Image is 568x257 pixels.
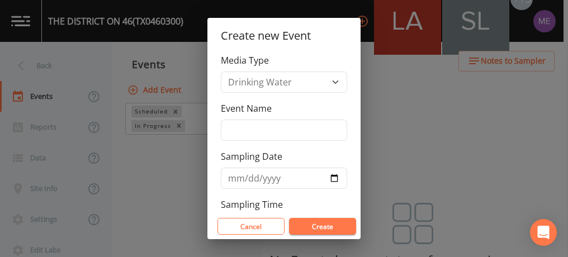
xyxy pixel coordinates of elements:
label: Event Name [221,102,272,115]
label: Sampling Time [221,198,283,211]
button: Create [289,218,356,235]
label: Sampling Date [221,150,282,163]
button: Cancel [217,218,285,235]
label: Media Type [221,54,269,67]
div: Open Intercom Messenger [530,219,557,246]
h2: Create new Event [207,18,361,54]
